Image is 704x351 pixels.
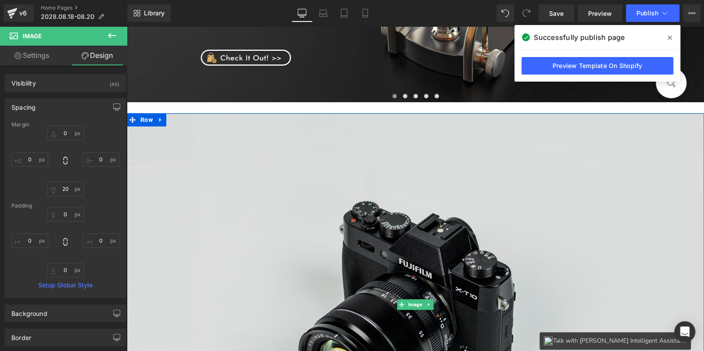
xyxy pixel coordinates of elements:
[578,4,622,22] a: Preview
[47,182,84,196] input: 0
[312,4,334,22] a: Laptop
[47,207,84,222] input: 0
[521,57,673,75] a: Preview Template On Shopify
[534,32,625,43] span: Successfully publish page
[11,87,28,100] span: Row
[47,263,84,277] input: 0
[83,152,119,167] input: 0
[41,13,94,20] span: 2028.08.18-08.20
[11,99,36,111] div: Spacing
[298,273,307,283] a: Expand / Collapse
[47,126,84,140] input: 0
[517,4,535,22] button: Redo
[291,4,312,22] a: Desktop
[417,310,426,319] img: client-btn.png
[127,4,171,22] a: New Library
[674,321,695,342] div: Open Intercom Messenger
[11,75,36,87] div: Visibility
[11,282,119,289] a: Setup Global Style
[11,122,119,128] div: Margin
[144,9,165,17] span: Library
[626,4,679,22] button: Publish
[11,233,48,248] input: 0
[83,233,119,248] input: 0
[636,10,658,17] span: Publish
[110,75,119,89] div: (All)
[355,4,376,22] a: Mobile
[11,305,47,317] div: Background
[11,329,31,341] div: Border
[11,203,119,209] div: Padding
[18,7,29,19] div: v6
[496,4,514,22] button: Undo
[413,306,564,323] a: Talk with [PERSON_NAME] Intelligent Assistant.
[280,273,298,283] span: Image
[334,4,355,22] a: Tablet
[426,310,560,319] span: Talk with [PERSON_NAME] Intelligent Assistant.
[127,26,704,351] iframe: To enrich screen reader interactions, please activate Accessibility in Grammarly extension settings
[65,46,129,65] a: Design
[588,9,612,18] span: Preview
[549,9,564,18] span: Save
[23,32,42,39] span: Image
[41,4,127,11] a: Home Pages
[4,4,34,22] a: v6
[28,87,40,100] a: Expand / Collapse
[683,4,700,22] button: More
[11,152,48,167] input: 0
